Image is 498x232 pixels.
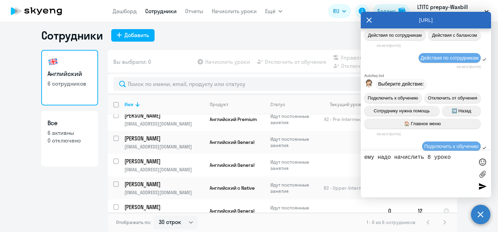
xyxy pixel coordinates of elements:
[185,8,203,15] a: Отчеты
[124,31,149,39] div: Добавить
[124,203,204,211] a: [PERSON_NAME]
[328,4,351,18] button: RU
[113,58,151,66] span: Вы выбрали: 0
[47,69,92,78] h3: Английский
[428,95,477,101] span: Отключить от обучения
[47,129,92,137] p: 6 активны
[124,112,203,119] p: [PERSON_NAME]
[428,30,481,40] button: Действия с балансом
[457,65,481,69] time: 09:48:57[DATE]
[124,157,203,165] p: [PERSON_NAME]
[270,113,318,126] p: Идут постоянные занятия
[373,4,410,18] button: Балансbalance
[47,56,59,67] img: english
[477,169,488,179] label: Лимит 10 файлов
[399,8,405,15] img: balance
[124,212,204,218] p: [EMAIL_ADDRESS][DOMAIN_NAME]
[41,28,103,42] h1: Сотрудники
[124,180,204,188] a: [PERSON_NAME]
[113,77,452,91] input: Поиск по имени, email, продукту или статусу
[210,116,257,122] span: Английский Premium
[270,101,285,108] div: Статус
[270,159,318,171] p: Идут постоянные занятия
[41,111,98,166] a: Все6 активны0 отключено
[324,116,370,122] span: A2 - Pre-Intermediate
[364,119,481,129] button: 🏠 Главное меню
[383,199,412,222] td: 0
[210,162,254,168] span: Английский General
[124,180,203,188] p: [PERSON_NAME]
[124,112,204,119] a: [PERSON_NAME]
[425,93,481,103] button: Отключить от обучения
[210,139,254,145] span: Английский General
[124,203,203,211] p: [PERSON_NAME]
[47,119,92,128] h3: Все
[270,205,318,217] p: Идут постоянные занятия
[124,135,203,142] p: [PERSON_NAME]
[124,101,204,108] div: Имя
[414,3,492,19] button: LTITC prepay-Waxbill Technologies Limited doo [GEOGRAPHIC_DATA], АНДРОМЕДА ЛАБ, ООО
[364,74,491,78] div: Autofaq bot
[210,101,264,108] div: Продукт
[124,135,204,142] a: [PERSON_NAME]
[424,144,479,149] span: Подключить к обучению
[41,50,98,105] a: Английский6 сотрудников
[124,189,204,196] p: [EMAIL_ADDRESS][DOMAIN_NAME]
[124,101,133,108] div: Имя
[212,8,257,15] a: Начислить уроки
[113,8,137,15] a: Дашборд
[404,121,441,126] span: 🏠 Главное меню
[145,8,177,15] a: Сотрудники
[364,93,422,103] button: Подключить к обучению
[368,33,422,38] span: Действия по сотрудникам
[377,132,401,136] time: 09:48:57[DATE]
[452,108,471,113] span: ➡️ Назад
[210,101,228,108] div: Продукт
[364,106,439,116] button: Сотруднику нужна помощь
[374,108,430,113] span: Сотруднику нужна помощь
[330,101,369,108] div: Текущий уровень
[364,30,426,40] button: Действия по сотрудникам
[333,7,339,15] span: RU
[432,33,477,38] span: Действия с балансом
[124,121,204,127] p: [EMAIL_ADDRESS][DOMAIN_NAME]
[124,144,204,150] p: [EMAIL_ADDRESS][DOMAIN_NAME]
[412,199,438,222] td: 12
[378,81,424,87] span: Выберите действие:
[47,80,92,87] p: 6 сотрудников
[364,154,474,194] textarea: ему надо начислить 8 урок
[265,4,282,18] button: Ещё
[265,7,276,15] span: Ещё
[47,137,92,144] p: 0 отключено
[270,182,318,194] p: Идут постоянные занятия
[421,55,479,61] span: Действия по сотрудникам
[417,3,482,19] p: LTITC prepay-Waxbill Technologies Limited doo [GEOGRAPHIC_DATA], АНДРОМЕДА ЛАБ, ООО
[365,79,373,89] img: bot avatar
[367,219,416,225] span: 1 - 6 из 6 сотрудников
[377,44,401,48] time: 09:48:55[DATE]
[270,101,318,108] div: Статус
[270,136,318,148] p: Идут постоянные занятия
[442,106,481,116] button: ➡️ Назад
[324,185,377,191] span: B2 - Upper-Intermediate
[111,29,155,42] button: Добавить
[124,166,204,173] p: [EMAIL_ADDRESS][DOMAIN_NAME]
[116,219,151,225] span: Отображать по:
[210,185,255,191] span: Английский с Native
[124,157,204,165] a: [PERSON_NAME]
[210,208,254,214] span: Английский General
[324,101,382,108] div: Текущий уровень
[377,7,396,15] div: Баланс
[368,95,418,101] span: Подключить к обучению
